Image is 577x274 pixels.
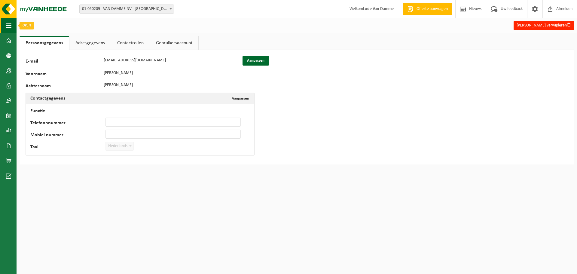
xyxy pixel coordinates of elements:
a: Contactrollen [111,36,150,50]
label: Voornaam [26,72,101,78]
input: E-mail [101,56,236,65]
a: Persoonsgegevens [20,36,69,50]
label: Functie [30,109,105,115]
label: Mobiel nummer [30,133,105,139]
button: [PERSON_NAME] verwijderen [514,21,574,30]
strong: Lode Van Damme [363,7,394,11]
a: Gebruikersaccount [150,36,198,50]
label: E-mail [26,59,101,66]
label: Achternaam [26,84,101,90]
span: 01-050209 - VAN DAMME NV - WAREGEM [80,5,174,13]
a: Adresgegevens [69,36,111,50]
label: Telefoonnummer [30,121,105,127]
span: 01-050209 - VAN DAMME NV - WAREGEM [79,5,174,14]
span: Nederlands [105,142,134,151]
h2: Contactgegevens [26,93,70,104]
a: Offerte aanvragen [403,3,452,15]
button: Aanpassen [227,93,254,104]
span: Aanpassen [232,97,249,100]
label: Taal [30,145,105,151]
span: Offerte aanvragen [415,6,449,12]
span: Nederlands [106,142,133,150]
button: Aanpassen [243,56,269,66]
